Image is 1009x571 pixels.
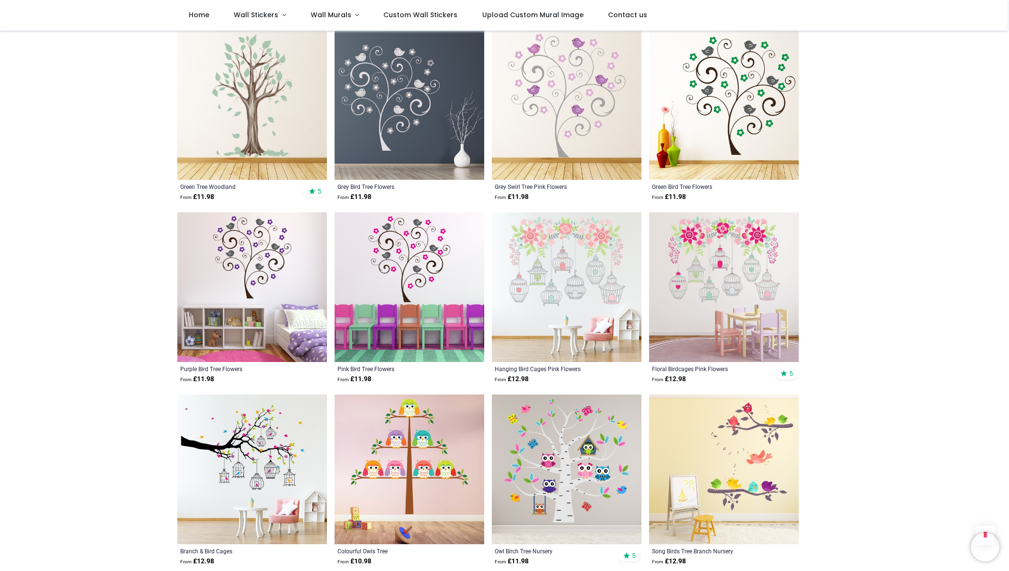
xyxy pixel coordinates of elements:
span: From [652,559,663,564]
strong: £ 12.98 [495,374,529,384]
iframe: Brevo live chat [971,533,999,561]
span: From [180,559,192,564]
span: From [652,195,663,200]
span: Custom Wall Stickers [383,10,457,20]
strong: £ 11.98 [180,192,214,202]
img: Purple Bird Tree Flowers Wall Sticker [177,212,327,362]
strong: £ 10.98 [337,557,371,566]
span: From [495,195,506,200]
img: Green Bird Tree Flowers Wall Sticker [649,30,799,180]
img: Song Birds Tree Branch Nursery Wall Sticker [649,395,799,544]
strong: £ 12.98 [180,557,214,566]
span: Home [189,10,209,20]
img: Hanging Bird Cages Pink Flowers Wall Sticker [492,212,641,362]
a: Grey Swirl Tree Pink Flowers [495,183,610,190]
span: From [180,377,192,382]
a: Floral Birdcages Pink Flowers [652,365,767,373]
span: Wall Stickers [234,10,278,20]
span: Wall Murals [311,10,351,20]
img: Owl Birch Tree Nursery Wall Sticker [492,395,641,544]
a: Purple Bird Tree Flowers [180,365,295,373]
img: Colourful Owls Tree Wall Sticker [335,395,484,544]
span: From [337,195,349,200]
span: Contact us [608,10,647,20]
span: From [495,559,506,564]
a: Owl Birch Tree Nursery [495,547,610,555]
strong: £ 11.98 [180,374,214,384]
img: Grey Swirl Tree Pink Flowers Wall Sticker [492,30,641,180]
span: From [495,377,506,382]
span: From [180,195,192,200]
a: Green Bird Tree Flowers [652,183,767,190]
span: 5 [317,187,321,196]
span: Upload Custom Mural Image [482,10,584,20]
img: Grey Bird Tree Flowers Wall Sticker [335,30,484,180]
img: Pink Bird Tree Flowers Wall Sticker [335,212,484,362]
a: Green Tree Woodland [180,183,295,190]
strong: £ 11.98 [495,557,529,566]
strong: £ 11.98 [652,192,686,202]
a: Grey Bird Tree Flowers [337,183,453,190]
span: From [337,377,349,382]
a: Pink Bird Tree Flowers [337,365,453,373]
span: From [337,559,349,564]
strong: £ 11.98 [337,374,371,384]
a: Branch & Bird Cages [180,547,295,555]
a: Hanging Bird Cages Pink Flowers [495,365,610,373]
a: Song Birds Tree Branch Nursery [652,547,767,555]
strong: £ 11.98 [495,192,529,202]
img: Green Tree Woodland Wall Sticker [177,30,327,180]
img: Branch & Bird Cages Wall Sticker [177,395,327,544]
img: Floral Birdcages Pink Flowers Wall Sticker [649,212,799,362]
strong: £ 12.98 [652,557,686,566]
span: From [652,377,663,382]
strong: £ 12.98 [652,374,686,384]
span: 5 [632,551,636,560]
span: 5 [789,369,793,378]
a: Colourful Owls Tree [337,547,453,555]
strong: £ 11.98 [337,192,371,202]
